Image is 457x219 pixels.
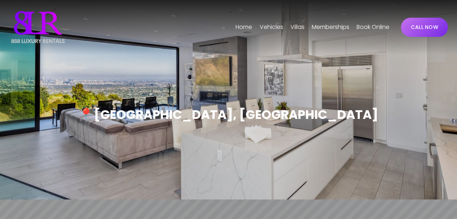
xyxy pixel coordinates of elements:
[401,18,448,37] a: CALL NOW
[94,106,378,123] strong: [GEOGRAPHIC_DATA], [GEOGRAPHIC_DATA]
[290,22,305,33] span: Villas
[236,21,252,33] a: Home
[9,9,67,45] img: Luxury Car &amp; Home Rentals For Every Occasion
[260,22,283,33] span: Vehicles
[357,21,389,33] a: Book Online
[312,21,349,33] a: Memberships
[260,21,283,33] a: folder dropdown
[290,21,305,33] a: folder dropdown
[64,107,393,123] h3: 📍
